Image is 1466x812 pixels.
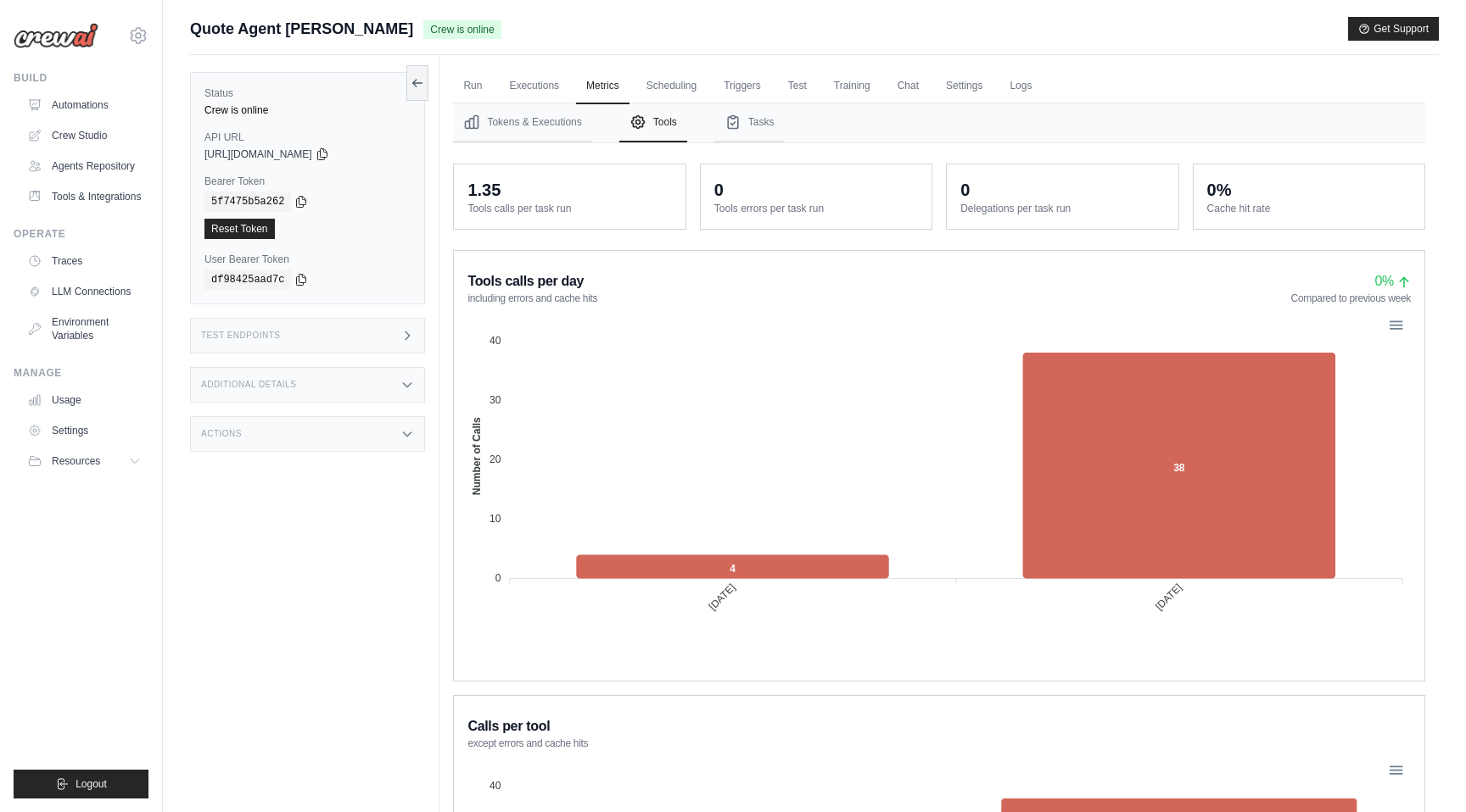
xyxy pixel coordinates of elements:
div: Manage [14,366,148,380]
dt: Delegations per task run [960,202,1164,215]
a: Run [453,69,492,104]
a: Traces [20,247,148,275]
span: except errors and cache hits [467,737,588,750]
tspan: 40 [490,335,501,347]
tspan: 40 [490,780,501,792]
div: 0 [714,178,724,202]
div: Menu [1388,317,1402,331]
button: Tasks [714,103,785,142]
tspan: [DATE] [707,581,738,613]
a: Metrics [576,69,629,104]
a: Test [778,69,817,104]
button: Logout [14,770,148,798]
label: API URL [204,131,411,144]
a: LLM Connections [20,278,148,305]
label: User Bearer Token [204,253,411,266]
iframe: Chat Widget [1381,731,1466,812]
button: Tools [619,103,687,142]
h3: Test Endpoints [201,331,281,341]
dt: Tools errors per task run [714,202,918,215]
div: Build [14,71,148,85]
a: Settings [20,417,148,444]
nav: Tabs [453,103,1425,142]
a: Reset Token [204,219,275,239]
a: Executions [499,69,569,104]
span: Tools calls per day [467,271,584,292]
span: including errors and cache hits [467,292,597,305]
span: Compared to previous week [1291,292,1411,305]
tspan: 0 [495,572,501,584]
tspan: 10 [490,513,501,525]
tspan: 30 [490,394,501,406]
label: Bearer Token [204,175,411,188]
tspan: [DATE] [1154,581,1185,613]
tspan: 20 [490,453,501,465]
div: 1.35 [467,178,501,202]
dt: Cache hit rate [1207,202,1411,215]
text: Number of Calls [471,417,483,495]
button: Get Support [1348,17,1439,41]
span: Crew is online [423,20,501,39]
a: Environment Variables [20,309,148,349]
a: Scheduling [636,69,707,104]
a: Settings [936,69,993,104]
span: Quote Agent [PERSON_NAME] [190,17,413,41]
span: Logout [76,777,107,791]
h3: Additional Details [201,380,296,390]
a: Chat [887,69,929,104]
a: Triggers [713,69,771,104]
span: Resources [52,454,100,468]
code: 5f7475b5a262 [204,192,291,212]
button: Resources [20,448,148,475]
span: [URL][DOMAIN_NAME] [204,147,312,161]
a: Agents Repository [20,153,148,180]
a: Tools & Integrations [20,183,148,210]
a: Logs [999,69,1042,104]
dt: Tools calls per task run [467,202,671,215]
a: Usage [20,387,148,414]
div: Crew is online [204,103,411,117]
a: Crew Studio [20,122,148,149]
div: 0 [960,178,970,202]
code: df98425aad7c [204,270,291,290]
a: Training [824,69,881,104]
span: 0% [1375,274,1412,288]
span: Calls per tool [467,716,550,737]
h3: Actions [201,429,242,439]
div: Operate [14,227,148,241]
label: Status [204,86,411,100]
button: Tokens & Executions [453,103,591,142]
div: 0% [1207,178,1232,202]
a: Automations [20,92,148,119]
img: Logo [14,23,98,48]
